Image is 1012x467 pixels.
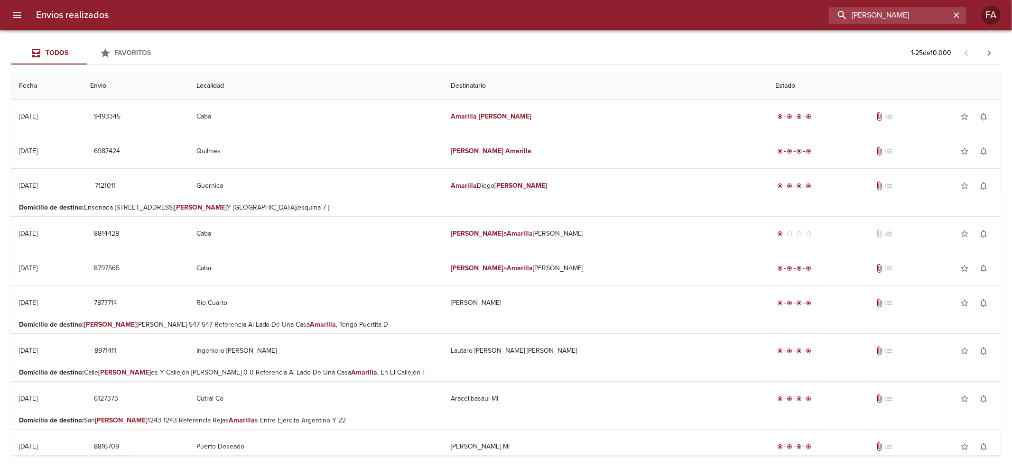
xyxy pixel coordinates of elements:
[960,181,969,191] span: star_border
[778,114,783,119] span: radio_button_checked
[979,298,988,308] span: notifications_none
[875,147,884,156] span: Tiene documentos adjuntos
[787,231,793,237] span: radio_button_unchecked
[94,297,117,309] span: 7877714
[229,416,255,424] em: Amarilla
[83,73,189,100] th: Envio
[94,263,120,275] span: 8797565
[974,259,993,278] button: Activar notificaciones
[776,298,814,308] div: Entregado
[787,266,793,271] span: radio_button_checked
[797,148,802,154] span: radio_button_checked
[19,203,993,212] p: Ensenada [STREET_ADDRESS] Y [GEOGRAPHIC_DATA](esquina 7 )
[778,266,783,271] span: radio_button_checked
[444,73,768,100] th: Destinatario
[776,346,814,356] div: Entregado
[444,334,768,368] td: Lautaro [PERSON_NAME] [PERSON_NAME]
[797,183,802,189] span: radio_button_checked
[787,114,793,119] span: radio_button_checked
[90,225,123,243] button: 8814428
[787,396,793,402] span: radio_button_checked
[778,300,783,306] span: radio_button_checked
[444,430,768,464] td: [PERSON_NAME] Ml
[778,148,783,154] span: radio_button_checked
[806,266,812,271] span: radio_button_checked
[955,142,974,161] button: Agregar a favoritos
[960,229,969,238] span: star_border
[778,183,783,189] span: radio_button_checked
[797,396,802,402] span: radio_button_checked
[451,264,504,272] em: [PERSON_NAME]
[19,264,37,272] div: [DATE]
[94,146,120,157] span: 6987424
[19,394,37,403] div: [DATE]
[974,437,993,456] button: Activar notificaciones
[955,437,974,456] button: Agregar a favoritos
[90,438,123,456] button: 8816709
[797,231,802,237] span: radio_button_unchecked
[979,181,988,191] span: notifications_none
[189,217,443,251] td: Caba
[978,42,1001,64] span: Pagina siguiente
[19,368,84,376] b: Domicilio de destino :
[19,112,37,120] div: [DATE]
[768,73,1001,100] th: Estado
[36,8,109,23] h6: Envios realizados
[90,108,124,126] button: 9493345
[451,112,477,120] em: Amarilla
[94,228,119,240] span: 8814428
[189,73,443,100] th: Localidad
[444,382,768,416] td: Aracelibasaul Ml
[19,147,37,155] div: [DATE]
[19,320,84,329] b: Domicilio de destino :
[19,416,993,425] p: San 1243 1243 Referencia Rejas s Entre Ejercito Argentino Y 22
[884,112,894,121] span: No tiene pedido asociado
[797,348,802,354] span: radio_button_checked
[960,147,969,156] span: star_border
[189,169,443,203] td: Guernica
[979,394,988,403] span: notifications_none
[974,107,993,126] button: Activar notificaciones
[884,181,894,191] span: No tiene pedido asociado
[189,134,443,168] td: Quilmes
[960,112,969,121] span: star_border
[911,48,951,58] p: 1 - 25 de 10.000
[776,442,814,451] div: Entregado
[979,264,988,273] span: notifications_none
[778,231,783,237] span: radio_button_checked
[310,320,336,329] em: Amarilla
[19,320,993,330] p: [PERSON_NAME] 547 547 Referencia Al Lado De Una Casa , Tengo Puertita D
[875,442,884,451] span: Tiene documentos adjuntos
[974,142,993,161] button: Activar notificaciones
[115,49,151,57] span: Favoritos
[875,346,884,356] span: Tiene documentos adjuntos
[90,143,124,160] button: 6987424
[806,444,812,449] span: radio_button_checked
[19,442,37,450] div: [DATE]
[974,389,993,408] button: Activar notificaciones
[806,396,812,402] span: radio_button_checked
[884,229,894,238] span: No tiene pedido asociado
[19,203,84,211] b: Domicilio de destino :
[189,251,443,285] td: Caba
[979,346,988,356] span: notifications_none
[806,183,812,189] span: radio_button_checked
[46,49,68,57] span: Todos
[806,348,812,354] span: radio_button_checked
[955,107,974,126] button: Agregar a favoritos
[884,442,894,451] span: No tiene pedido asociado
[189,334,443,368] td: Ingeniero [PERSON_NAME]
[979,112,988,121] span: notifications_none
[806,231,812,237] span: radio_button_unchecked
[979,442,988,451] span: notifications_none
[479,112,532,120] em: [PERSON_NAME]
[174,203,227,211] em: [PERSON_NAME]
[507,229,533,238] em: Amarilla
[960,298,969,308] span: star_border
[776,229,814,238] div: Generado
[444,217,768,251] td: a [PERSON_NAME]
[776,112,814,121] div: Entregado
[352,368,378,376] em: Amarilla
[955,389,974,408] button: Agregar a favoritos
[955,224,974,243] button: Agregar a favoritos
